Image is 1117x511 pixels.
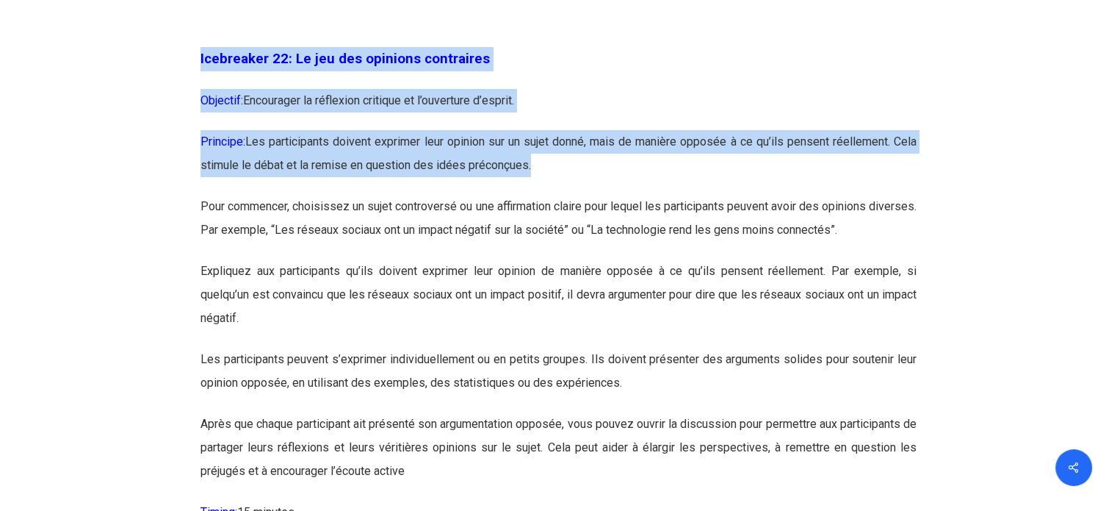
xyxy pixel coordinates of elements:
span: Principe: [200,135,245,149]
p: Encourager la réflexion critique et l’ouverture d’esprit. [200,89,917,130]
span: Objectif: [200,93,243,107]
p: Les participants doivent exprimer leur opinion sur un sujet donné, mais de manière opposée à ce q... [200,130,917,195]
p: Expliquez aux participants qu’ils doivent exprimer leur opinion de manière opposée à ce qu’ils pe... [200,260,917,348]
span: Icebreaker 22: Le jeu des opinions contraires [200,51,490,67]
p: Les participants peuvent s’exprimer individuellement ou en petits groupes. Ils doivent présenter ... [200,348,917,412]
p: Après que chaque participant ait présenté son argumentation opposée, vous pouvez ouvrir la discus... [200,412,917,501]
p: Pour commencer, choisissez un sujet controversé ou une affirmation claire pour lequel les partici... [200,195,917,260]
